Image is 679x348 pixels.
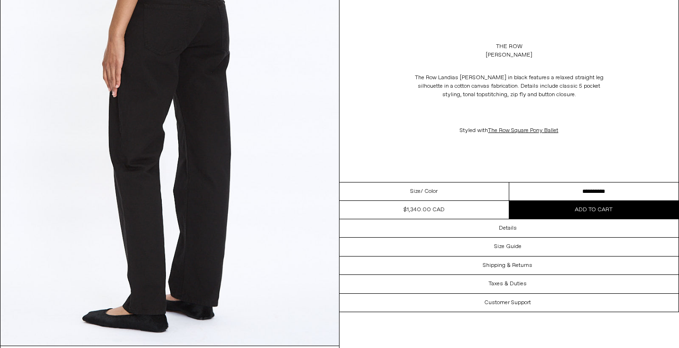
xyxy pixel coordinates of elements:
button: Add to cart [509,201,679,219]
a: The Row [496,42,522,51]
a: The Row Square Pony Ballet [488,127,558,134]
span: Add to cart [575,206,613,214]
h3: Details [499,225,517,232]
span: Size [410,187,421,196]
h3: Shipping & Returns [483,262,532,269]
p: Styled with [415,122,604,140]
span: / Color [421,187,438,196]
h3: Taxes & Duties [489,281,527,287]
p: The Row Landias [PERSON_NAME] in black features a relaxed straight leg silhouette in a cotton can... [415,69,604,104]
h3: Size Guide [494,243,522,250]
h3: Customer Support [484,299,531,306]
div: $1,340.00 CAD [404,206,445,214]
div: [PERSON_NAME] [486,51,532,59]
